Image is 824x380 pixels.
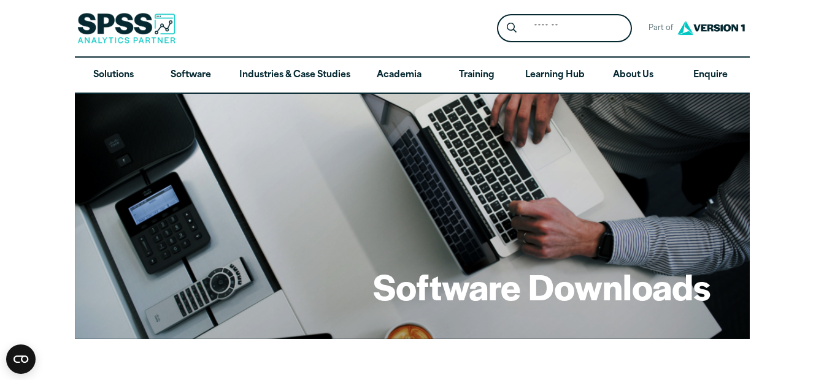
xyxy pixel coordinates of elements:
svg: Search magnifying glass icon [507,23,517,33]
a: Enquire [672,58,749,93]
img: SPSS Analytics Partner [77,13,175,44]
a: Learning Hub [515,58,595,93]
a: Industries & Case Studies [229,58,360,93]
img: Version1 Logo [674,17,748,39]
h1: Software Downloads [373,262,710,310]
a: Training [437,58,515,93]
a: About Us [595,58,672,93]
a: Academia [360,58,437,93]
button: Search magnifying glass icon [500,17,523,40]
a: Solutions [75,58,152,93]
a: Software [152,58,229,93]
span: Part of [642,20,674,37]
form: Site Header Search Form [497,14,632,43]
button: Open CMP widget [6,344,36,374]
nav: Desktop version of site main menu [75,58,750,93]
